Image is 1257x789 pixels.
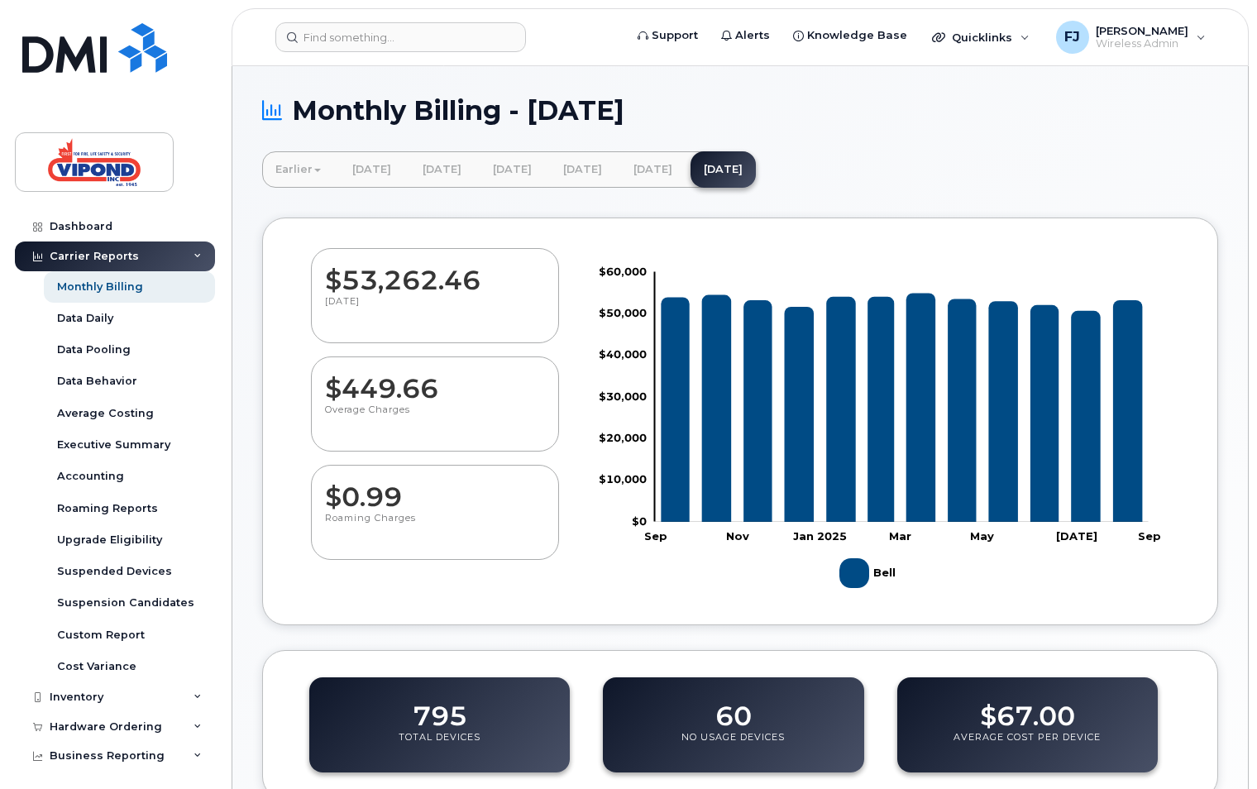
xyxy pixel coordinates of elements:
dd: $67.00 [980,685,1075,731]
g: Bell [839,552,900,595]
dd: 60 [715,685,752,731]
a: [DATE] [339,151,404,188]
tspan: $30,000 [599,389,647,402]
p: Total Devices [399,731,480,761]
tspan: [DATE] [1056,528,1097,542]
p: No Usage Devices [681,731,785,761]
a: [DATE] [409,151,475,188]
tspan: $60,000 [599,264,647,277]
a: [DATE] [620,151,686,188]
g: Chart [599,264,1161,594]
tspan: $10,000 [599,472,647,485]
tspan: $50,000 [599,306,647,319]
dd: 795 [413,685,467,731]
g: Legend [839,552,900,595]
p: [DATE] [325,295,545,325]
tspan: $40,000 [599,347,647,361]
p: Roaming Charges [325,512,545,542]
tspan: $0 [632,514,647,527]
a: [DATE] [480,151,545,188]
g: Bell [662,293,1143,522]
a: [DATE] [691,151,756,188]
h1: Monthly Billing - [DATE] [262,96,1218,125]
a: [DATE] [550,151,615,188]
tspan: Nov [726,528,749,542]
a: Earlier [262,151,334,188]
tspan: Jan 2025 [793,528,847,542]
p: Average Cost Per Device [954,731,1101,761]
dd: $449.66 [325,357,545,404]
tspan: May [970,528,994,542]
tspan: $20,000 [599,431,647,444]
dd: $53,262.46 [325,249,545,295]
tspan: Mar [889,528,911,542]
dd: $0.99 [325,466,545,512]
p: Overage Charges [325,404,545,433]
tspan: Sep [644,528,667,542]
tspan: Sep [1138,528,1161,542]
